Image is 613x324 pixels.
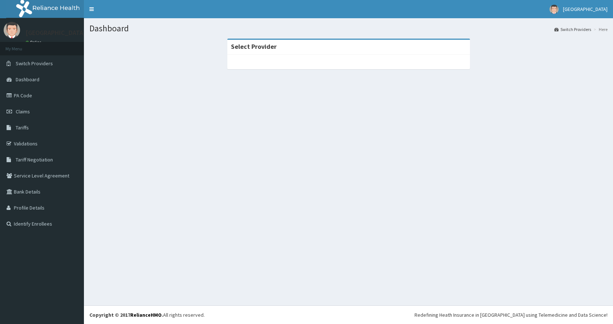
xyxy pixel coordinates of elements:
[84,305,613,324] footer: All rights reserved.
[563,6,608,12] span: [GEOGRAPHIC_DATA]
[592,26,608,32] li: Here
[26,40,43,45] a: Online
[16,156,53,163] span: Tariff Negotiation
[26,30,86,36] p: [GEOGRAPHIC_DATA]
[16,76,39,83] span: Dashboard
[89,312,163,318] strong: Copyright © 2017 .
[415,311,608,319] div: Redefining Heath Insurance in [GEOGRAPHIC_DATA] using Telemedicine and Data Science!
[554,26,591,32] a: Switch Providers
[550,5,559,14] img: User Image
[130,312,162,318] a: RelianceHMO
[231,42,277,51] strong: Select Provider
[89,24,608,33] h1: Dashboard
[16,108,30,115] span: Claims
[16,124,29,131] span: Tariffs
[16,60,53,67] span: Switch Providers
[4,22,20,38] img: User Image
